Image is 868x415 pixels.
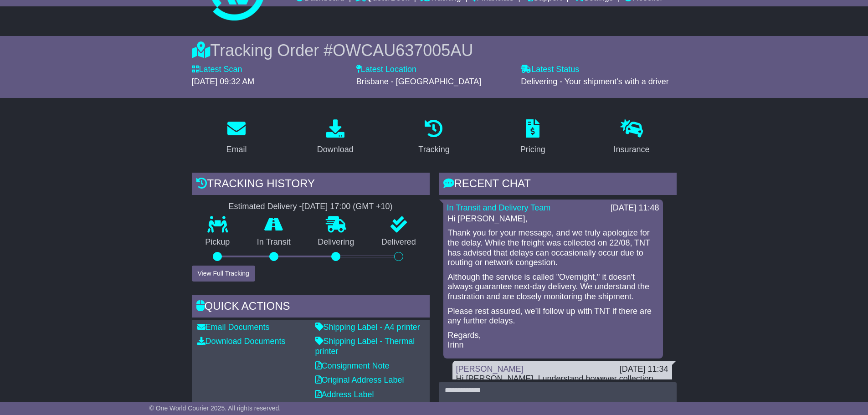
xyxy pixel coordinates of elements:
label: Latest Location [356,65,416,75]
p: Delivering [304,237,368,247]
a: Shipping Label - Thermal printer [315,337,415,356]
p: In Transit [243,237,304,247]
a: Insurance [608,116,656,159]
span: Delivering - Your shipment's with a driver [521,77,669,86]
div: Quick Actions [192,295,430,320]
label: Latest Status [521,65,579,75]
a: Address Label [315,390,374,399]
div: Download [317,143,354,156]
a: Email Documents [197,323,270,332]
span: OWCAU637005AU [333,41,473,60]
a: Tracking [412,116,455,159]
div: Pricing [520,143,545,156]
p: Please rest assured, we’ll follow up with TNT if there are any further delays. [448,307,658,326]
p: Pickup [192,237,244,247]
div: Estimated Delivery - [192,202,430,212]
a: Shipping Label - A4 printer [315,323,420,332]
a: Consignment Note [315,361,390,370]
div: Hi [PERSON_NAME], I understand however collection 22/08 & only in [GEOGRAPHIC_DATA] [DATE]. [456,374,668,394]
a: In Transit and Delivery Team [447,203,551,212]
p: Hi [PERSON_NAME], [448,214,658,224]
div: Email [226,143,247,156]
a: Download [311,116,360,159]
div: [DATE] 11:34 [620,364,668,374]
a: [PERSON_NAME] [456,364,524,374]
p: Regards, Irinn [448,331,658,350]
p: Thank you for your message, and we truly apologize for the delay. While the freight was collected... [448,228,658,267]
span: Brisbane - [GEOGRAPHIC_DATA] [356,77,481,86]
p: Although the service is called "Overnight," it doesn't always guarantee next-day delivery. We und... [448,272,658,302]
div: Tracking history [192,173,430,197]
div: [DATE] 11:48 [611,203,659,213]
a: Email [220,116,252,159]
span: © One World Courier 2025. All rights reserved. [149,405,281,412]
a: Download Documents [197,337,286,346]
div: RECENT CHAT [439,173,677,197]
a: Pricing [514,116,551,159]
span: [DATE] 09:32 AM [192,77,255,86]
button: View Full Tracking [192,266,255,282]
div: [DATE] 17:00 (GMT +10) [302,202,393,212]
a: Original Address Label [315,375,404,384]
div: Tracking Order # [192,41,677,60]
p: Delivered [368,237,430,247]
label: Latest Scan [192,65,242,75]
div: Insurance [614,143,650,156]
div: Tracking [418,143,449,156]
